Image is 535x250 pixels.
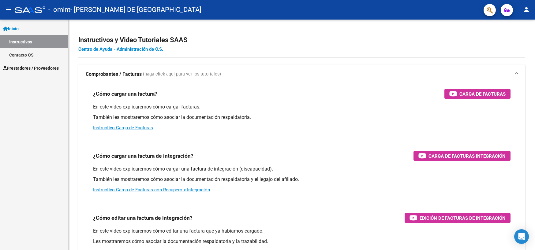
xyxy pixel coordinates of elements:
button: Edición de Facturas de integración [405,213,511,223]
h3: ¿Cómo editar una factura de integración? [93,214,193,222]
h3: ¿Cómo cargar una factura? [93,90,157,98]
span: Edición de Facturas de integración [420,214,506,222]
span: Inicio [3,25,19,32]
mat-expansion-panel-header: Comprobantes / Facturas (haga click aquí para ver los tutoriales) [78,64,525,84]
mat-icon: person [523,6,530,13]
p: Les mostraremos cómo asociar la documentación respaldatoria y la trazabilidad. [93,238,511,245]
span: (haga click aquí para ver los tutoriales) [143,71,221,78]
span: Carga de Facturas [459,90,506,98]
p: También les mostraremos cómo asociar la documentación respaldatoria. [93,114,511,121]
a: Centro de Ayuda - Administración de O.S. [78,46,163,52]
a: Instructivo Carga de Facturas con Recupero x Integración [93,187,210,193]
button: Carga de Facturas [444,89,511,99]
span: - [PERSON_NAME] DE [GEOGRAPHIC_DATA] [70,3,201,17]
span: - omint [48,3,70,17]
h2: Instructivos y Video Tutoriales SAAS [78,34,525,46]
span: Carga de Facturas Integración [428,152,506,160]
div: Open Intercom Messenger [514,229,529,244]
mat-icon: menu [5,6,12,13]
span: Prestadores / Proveedores [3,65,59,72]
p: También les mostraremos cómo asociar la documentación respaldatoria y el legajo del afiliado. [93,176,511,183]
strong: Comprobantes / Facturas [86,71,142,78]
a: Instructivo Carga de Facturas [93,125,153,131]
p: En este video explicaremos cómo cargar una factura de integración (discapacidad). [93,166,511,172]
button: Carga de Facturas Integración [413,151,511,161]
p: En este video explicaremos cómo cargar facturas. [93,104,511,110]
p: En este video explicaremos cómo editar una factura que ya habíamos cargado. [93,228,511,234]
h3: ¿Cómo cargar una factura de integración? [93,152,193,160]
